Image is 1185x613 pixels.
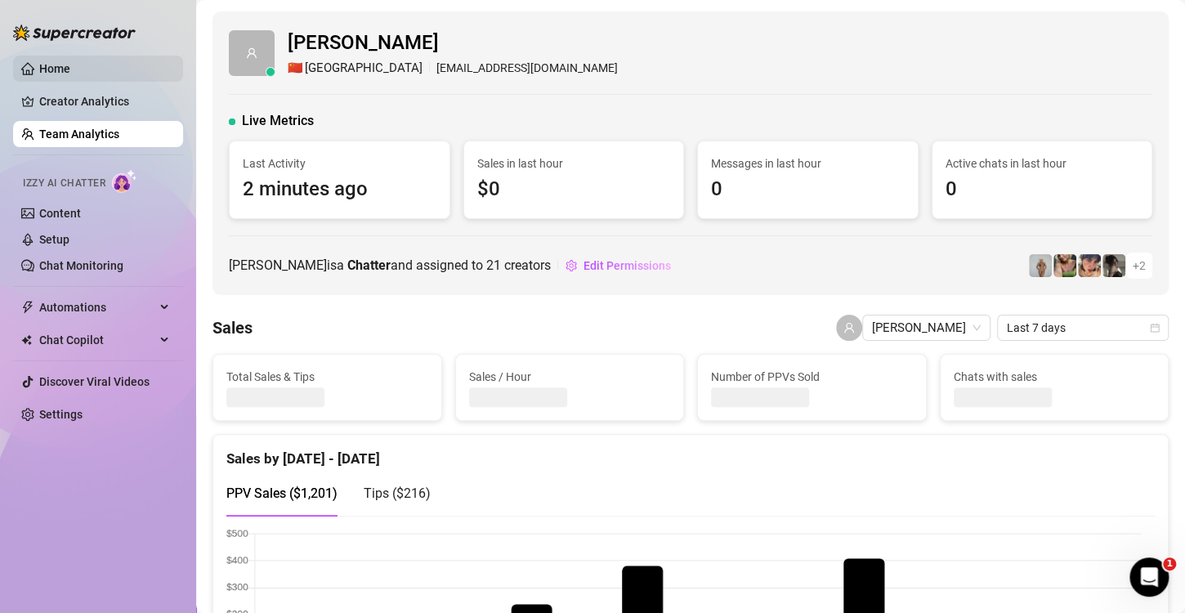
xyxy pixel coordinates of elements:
span: Edit Permissions [584,259,671,272]
span: Messages in last hour [711,154,905,172]
span: Live Metrics [242,111,314,131]
a: Creator Analytics [39,88,170,114]
span: Automations [39,294,155,320]
img: AI Chatter [112,169,137,193]
img: daiisyjane [1102,254,1125,277]
span: setting [566,260,577,271]
a: Discover Viral Videos [39,375,150,388]
span: Chat Copilot [39,327,155,353]
iframe: Intercom live chat [1129,557,1169,597]
span: [PERSON_NAME] is a and assigned to creators [229,255,551,275]
img: dreamsofleana [1053,254,1076,277]
span: + 2 [1133,257,1146,275]
span: Last Activity [243,154,436,172]
img: Barbi [1029,254,1052,277]
span: user [246,47,257,59]
a: Setup [39,233,69,246]
span: Last 7 days [1007,315,1159,340]
span: [PERSON_NAME] [288,28,618,59]
span: 🇨🇳 [288,59,303,78]
button: Edit Permissions [565,253,672,279]
img: logo-BBDzfeDw.svg [13,25,136,41]
span: Izzy AI Chatter [23,176,105,191]
span: [GEOGRAPHIC_DATA] [305,59,423,78]
span: Chats with sales [954,368,1156,386]
h4: Sales [212,316,253,339]
span: 21 [486,257,501,273]
a: Home [39,62,70,75]
div: [EMAIL_ADDRESS][DOMAIN_NAME] [288,59,618,78]
span: user [843,322,855,333]
a: Content [39,207,81,220]
span: Sales / Hour [469,368,671,386]
span: 0 [711,174,905,205]
div: Sales by [DATE] - [DATE] [226,435,1155,470]
img: Chat Copilot [21,334,32,346]
a: Settings [39,408,83,421]
span: Sales in last hour [477,154,671,172]
span: 2 minutes ago [243,174,436,205]
span: thunderbolt [21,301,34,314]
a: Chat Monitoring [39,259,123,272]
span: Noemi [872,315,981,340]
a: Team Analytics [39,128,119,141]
span: PPV Sales ( $1,201 ) [226,485,338,501]
span: Number of PPVs Sold [711,368,913,386]
span: Tips ( $216 ) [364,485,431,501]
span: $0 [477,174,671,205]
span: Total Sales & Tips [226,368,428,386]
span: 1 [1163,557,1176,570]
span: 0 [946,174,1139,205]
img: bonnierides [1078,254,1101,277]
span: Active chats in last hour [946,154,1139,172]
span: calendar [1150,323,1160,333]
b: Chatter [347,257,391,273]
